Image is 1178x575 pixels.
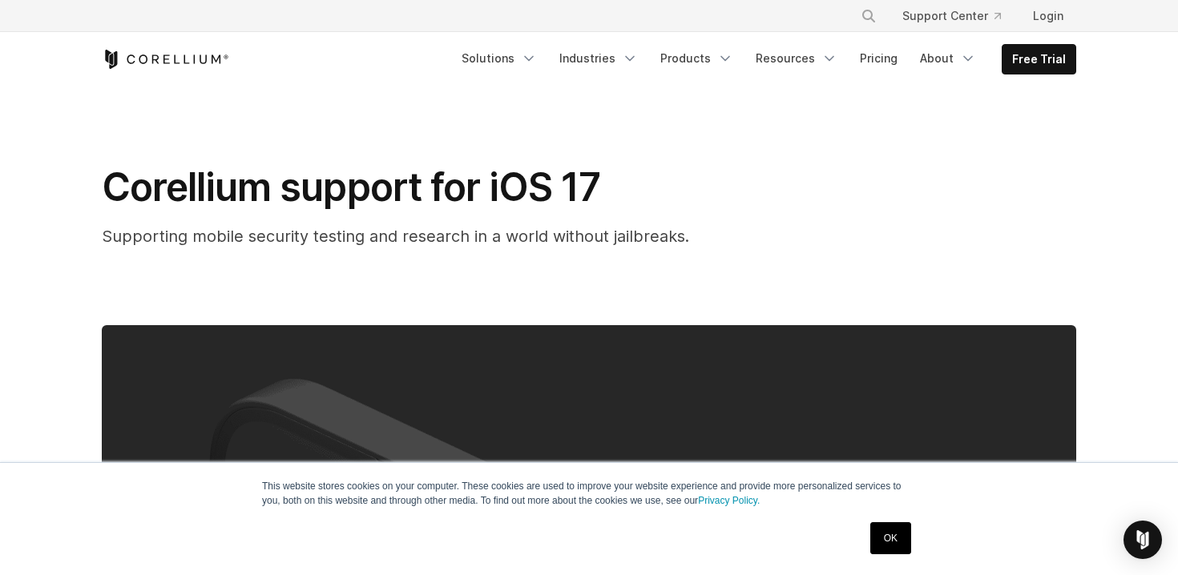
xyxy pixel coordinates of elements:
[910,44,986,73] a: About
[452,44,547,73] a: Solutions
[890,2,1014,30] a: Support Center
[1020,2,1076,30] a: Login
[850,44,907,73] a: Pricing
[102,163,600,211] span: Corellium support for iOS 17
[854,2,883,30] button: Search
[102,227,689,246] span: Supporting mobile security testing and research in a world without jailbreaks.
[262,479,916,508] p: This website stores cookies on your computer. These cookies are used to improve your website expe...
[452,44,1076,74] div: Navigation Menu
[550,44,647,73] a: Industries
[841,2,1076,30] div: Navigation Menu
[746,44,847,73] a: Resources
[870,522,911,554] a: OK
[1003,45,1075,74] a: Free Trial
[651,44,743,73] a: Products
[1124,521,1162,559] div: Open Intercom Messenger
[102,50,229,69] a: Corellium Home
[698,495,760,506] a: Privacy Policy.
